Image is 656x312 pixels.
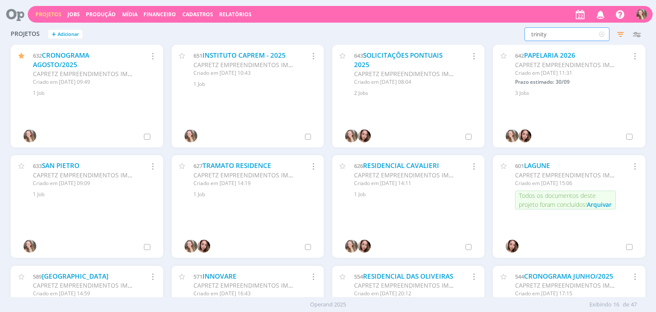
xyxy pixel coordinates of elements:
[506,240,518,253] img: T
[141,11,179,18] button: Financeiro
[65,11,82,18] button: Jobs
[33,89,153,97] div: 1 Job
[180,11,216,18] button: Cadastros
[515,180,616,187] div: Criado em [DATE] 15:06
[33,70,176,78] span: CAPRETZ EMPREENDIMENTOS IMOBILIARIOS LTDA
[193,69,294,77] div: Criado em [DATE] 10:43
[354,70,498,78] span: CAPRETZ EMPREENDIMENTOS IMOBILIARIOS LTDA
[506,130,518,142] img: G
[524,51,575,60] a: PAPELARIA 2026
[524,161,550,170] a: LAGUNE
[623,300,629,309] span: de
[354,52,363,59] span: 643
[556,78,570,85] span: 30/09
[197,240,210,253] img: T
[515,69,616,77] div: Criado em [DATE] 11:31
[515,89,635,97] div: 3 Jobs
[636,7,647,22] button: G
[23,130,36,142] img: G
[193,290,294,297] div: Criado em [DATE] 16:43
[354,273,363,280] span: 554
[515,162,524,170] span: 601
[52,30,56,39] span: +
[515,290,616,297] div: Criado em [DATE] 17:15
[33,191,153,198] div: 1 Job
[120,11,140,18] button: Mídia
[42,272,108,281] a: [GEOGRAPHIC_DATA]
[363,272,453,281] a: RESIDENCIAL DAS OLIVEIRAS
[219,11,252,18] a: Relatórios
[193,191,313,198] div: 1 Job
[358,130,371,142] img: T
[67,11,80,18] a: Jobs
[587,200,612,209] span: Arquivar
[518,130,531,142] img: T
[193,80,313,88] div: 1 Job
[35,11,61,18] a: Projetos
[354,191,474,198] div: 1 Job
[33,11,64,18] button: Projetos
[33,281,176,289] span: CAPRETZ EMPREENDIMENTOS IMOBILIARIOS LTDA
[354,78,455,86] div: Criado em [DATE] 08:04
[23,240,36,253] img: G
[42,161,79,170] a: SAN PIETRO
[217,11,254,18] button: Relatórios
[143,11,176,18] a: Financeiro
[193,171,337,179] span: CAPRETZ EMPREENDIMENTOS IMOBILIARIOS LTDA
[193,52,202,59] span: 651
[613,300,619,309] span: 16
[33,171,176,179] span: CAPRETZ EMPREENDIMENTOS IMOBILIARIOS LTDA
[193,281,337,289] span: CAPRETZ EMPREENDIMENTOS IMOBILIARIOS LTDA
[33,162,42,170] span: 633
[33,180,134,187] div: Criado em [DATE] 09:09
[182,11,213,18] span: Cadastros
[184,130,197,142] img: G
[354,89,474,97] div: 2 Jobs
[83,11,118,18] button: Produção
[354,290,455,297] div: Criado em [DATE] 20:12
[122,11,138,18] a: Mídia
[193,61,337,69] span: CAPRETZ EMPREENDIMENTOS IMOBILIARIOS LTDA
[202,51,286,60] a: INSTITUTO CAPREM - 2025
[11,30,40,38] span: Projetos
[354,171,498,179] span: CAPRETZ EMPREENDIMENTOS IMOBILIARIOS LTDA
[524,272,613,281] a: CRONOGRAMA JUNHO/2025
[202,161,271,170] a: TRAMATO RESIDENCE
[354,162,363,170] span: 626
[33,51,89,69] a: CRONOGRAMA AGOSTO/2025
[519,191,596,209] span: Todos os documentos deste projeto foram concluídos!
[33,273,42,280] span: 589
[345,130,358,142] img: G
[515,78,554,85] span: Prazo estimado:
[589,300,612,309] span: Exibindo
[354,51,442,69] a: SOLICITAÇÕES PONTUAIS 2025
[58,32,79,37] span: Adicionar
[193,162,202,170] span: 627
[354,180,455,187] div: Criado em [DATE] 14:11
[515,273,524,280] span: 544
[193,273,202,280] span: 571
[345,240,358,253] img: G
[33,290,134,297] div: Criado em [DATE] 14:59
[48,30,82,39] button: +Adicionar
[363,161,439,170] a: RESIDENCIAL CAVALIERI
[636,9,647,20] img: G
[193,180,294,187] div: Criado em [DATE] 14:19
[202,272,237,281] a: INNOVARE
[33,52,42,59] span: 632
[515,52,524,59] span: 642
[358,240,371,253] img: T
[33,78,134,86] div: Criado em [DATE] 09:49
[354,281,498,289] span: CAPRETZ EMPREENDIMENTOS IMOBILIARIOS LTDA
[86,11,116,18] a: Produção
[524,27,609,41] input: Busca
[184,240,197,253] img: G
[631,300,637,309] span: 47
